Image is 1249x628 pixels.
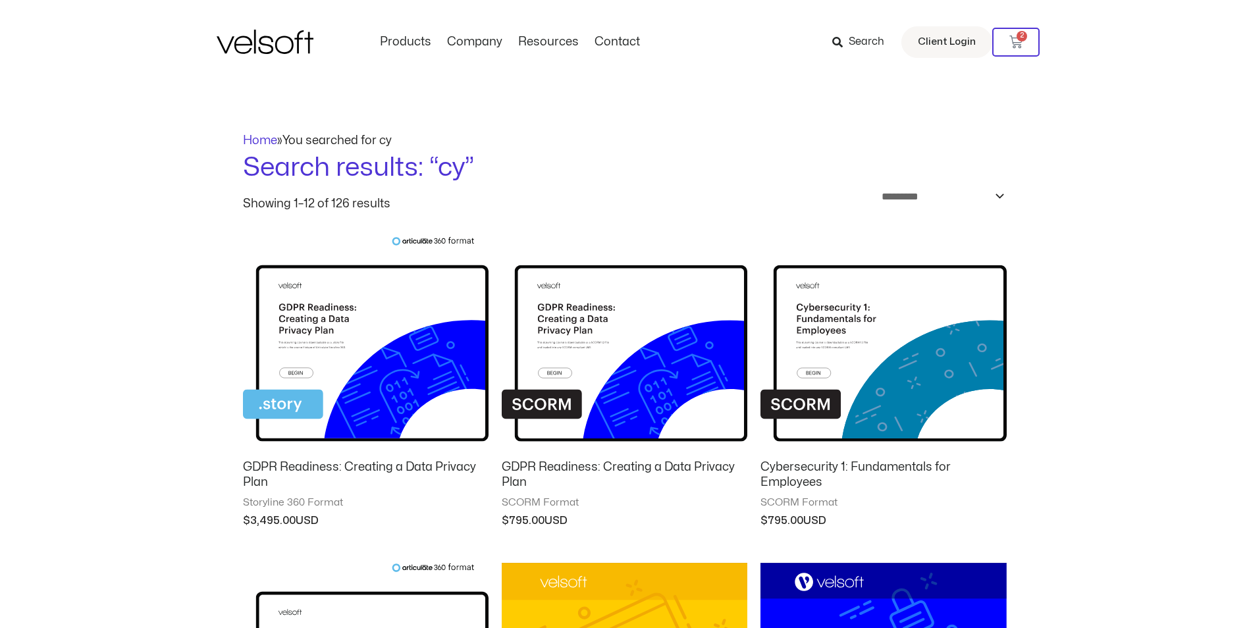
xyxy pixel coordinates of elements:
[372,35,439,49] a: ProductsMenu Toggle
[243,459,489,490] h2: GDPR Readiness: Creating a Data Privacy Plan
[760,459,1006,496] a: Cybersecurity 1: Fundamentals for Employees
[832,31,893,53] a: Search
[760,515,768,526] span: $
[439,35,510,49] a: CompanyMenu Toggle
[217,30,313,54] img: Velsoft Training Materials
[243,236,489,450] img: GDPR Readiness: Creating a Data Privacy Plan
[502,515,545,526] bdi: 795.00
[243,459,489,496] a: GDPR Readiness: Creating a Data Privacy Plan
[760,459,1006,490] h2: Cybersecurity 1: Fundamentals for Employees
[760,515,803,526] bdi: 795.00
[918,34,976,51] span: Client Login
[502,236,747,450] img: GDPR Readiness: Creating a Data Privacy Plan
[243,515,250,526] span: $
[243,135,277,146] a: Home
[502,515,509,526] span: $
[873,186,1007,207] select: Shop order
[243,198,390,210] p: Showing 1–12 of 126 results
[587,35,648,49] a: ContactMenu Toggle
[372,35,648,49] nav: Menu
[992,28,1040,57] a: 2
[243,515,296,526] bdi: 3,495.00
[502,459,747,496] a: GDPR Readiness: Creating a Data Privacy Plan
[760,236,1006,450] img: Cybersecurity 1: Fundamentals for Employees
[901,26,992,58] a: Client Login
[760,496,1006,510] span: SCORM Format
[282,135,392,146] span: You searched for cy
[849,34,884,51] span: Search
[510,35,587,49] a: ResourcesMenu Toggle
[502,496,747,510] span: SCORM Format
[243,496,489,510] span: Storyline 360 Format
[1017,31,1027,41] span: 2
[243,149,1007,186] h1: Search results: “cy”
[243,135,392,146] span: »
[502,459,747,490] h2: GDPR Readiness: Creating a Data Privacy Plan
